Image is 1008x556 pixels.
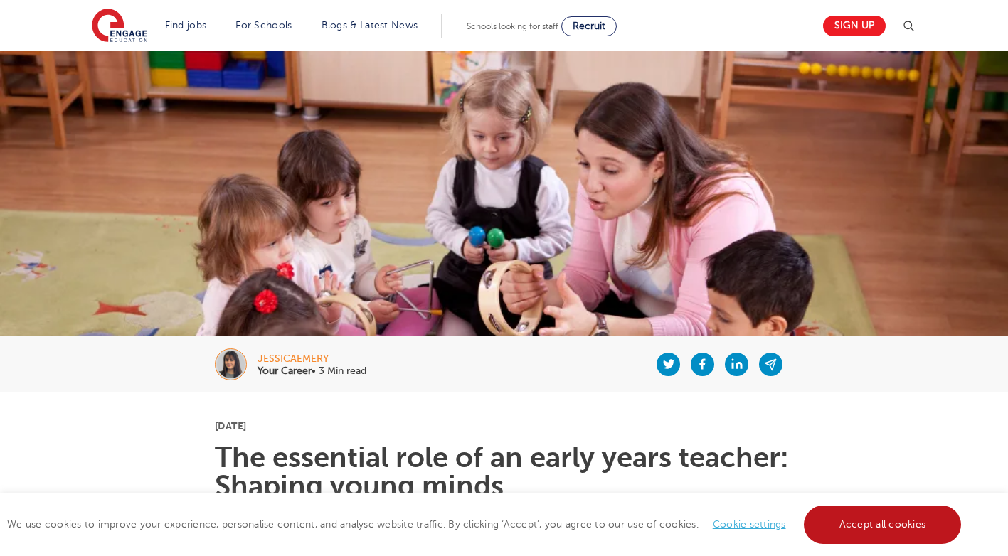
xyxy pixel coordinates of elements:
[561,16,617,36] a: Recruit
[573,21,605,31] span: Recruit
[258,365,312,376] b: Your Career
[322,20,418,31] a: Blogs & Latest News
[215,421,793,431] p: [DATE]
[215,444,793,501] h1: The essential role of an early years teacher: Shaping young minds
[258,366,366,376] p: • 3 Min read
[7,519,965,530] span: We use cookies to improve your experience, personalise content, and analyse website traffic. By c...
[713,519,786,530] a: Cookie settings
[92,9,147,44] img: Engage Education
[467,21,558,31] span: Schools looking for staff
[165,20,207,31] a: Find jobs
[823,16,886,36] a: Sign up
[258,354,366,364] div: jessicaemery
[235,20,292,31] a: For Schools
[804,506,962,544] a: Accept all cookies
